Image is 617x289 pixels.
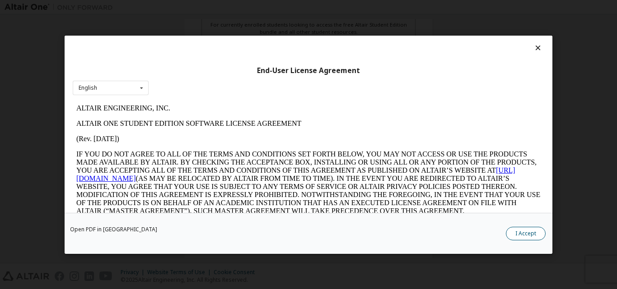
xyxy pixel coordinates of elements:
div: End-User License Agreement [73,66,544,75]
p: ALTAIR ONE STUDENT EDITION SOFTWARE LICENSE AGREEMENT [4,19,468,27]
a: [URL][DOMAIN_NAME] [4,66,443,82]
p: ALTAIR ENGINEERING, INC. [4,4,468,12]
p: (Rev. [DATE]) [4,34,468,42]
a: Open PDF in [GEOGRAPHIC_DATA] [70,226,157,232]
p: IF YOU DO NOT AGREE TO ALL OF THE TERMS AND CONDITIONS SET FORTH BELOW, YOU MAY NOT ACCESS OR USE... [4,50,468,115]
button: I Accept [506,226,546,240]
div: English [79,85,97,91]
p: This Altair One Student Edition Software License Agreement (“Agreement”) is between Altair Engine... [4,122,468,154]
